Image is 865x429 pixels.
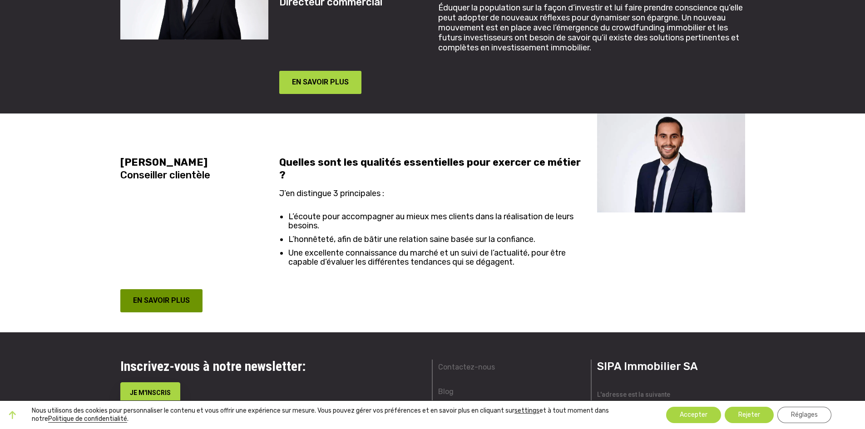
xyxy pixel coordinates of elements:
p: J’en distingue 3 principales : [279,188,586,198]
div: Widget de chat [702,291,865,429]
a: Politique de confidentialité [48,415,127,423]
img: Team [597,113,745,212]
p: Éduquer la population sur la façon d’investir et lui faire prendre conscience qu’elle peut adopte... [438,3,745,53]
h5: Conseiller clientèle [120,156,268,182]
p: Nous utilisons des cookies pour personnaliser le contenu et vous offrir une expérience sur mesure... [32,407,638,423]
button: EN SAVOIR PLUS [279,71,362,94]
button: settings [514,407,539,415]
strong: [PERSON_NAME] [120,156,208,168]
span: L'adresse est la suivante [597,391,670,398]
h3: SIPA Immobilier SA [597,360,745,373]
button: EN SAVOIR PLUS [120,289,203,313]
button: JE M'INSCRIS [120,382,180,404]
li: Une excellente connaissance du marché et un suivi de l’actualité, pour être capable d’évaluer les... [288,248,586,266]
strong: Quelles sont les qualités essentielles pour exercer ce métier ? [279,156,581,181]
a: Blog [438,386,454,397]
iframe: Chat Widget [702,291,865,429]
button: Accepter [666,407,721,423]
li: L’honnêteté, afin de bâtir une relation saine basée sur la confiance. [288,235,586,244]
li: L’écoute pour accompagner au mieux mes clients dans la réalisation de leurs besoins. [288,212,586,230]
h3: Inscrivez-vous à notre newsletter: [120,360,426,373]
a: Contactez-nous [438,362,495,373]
